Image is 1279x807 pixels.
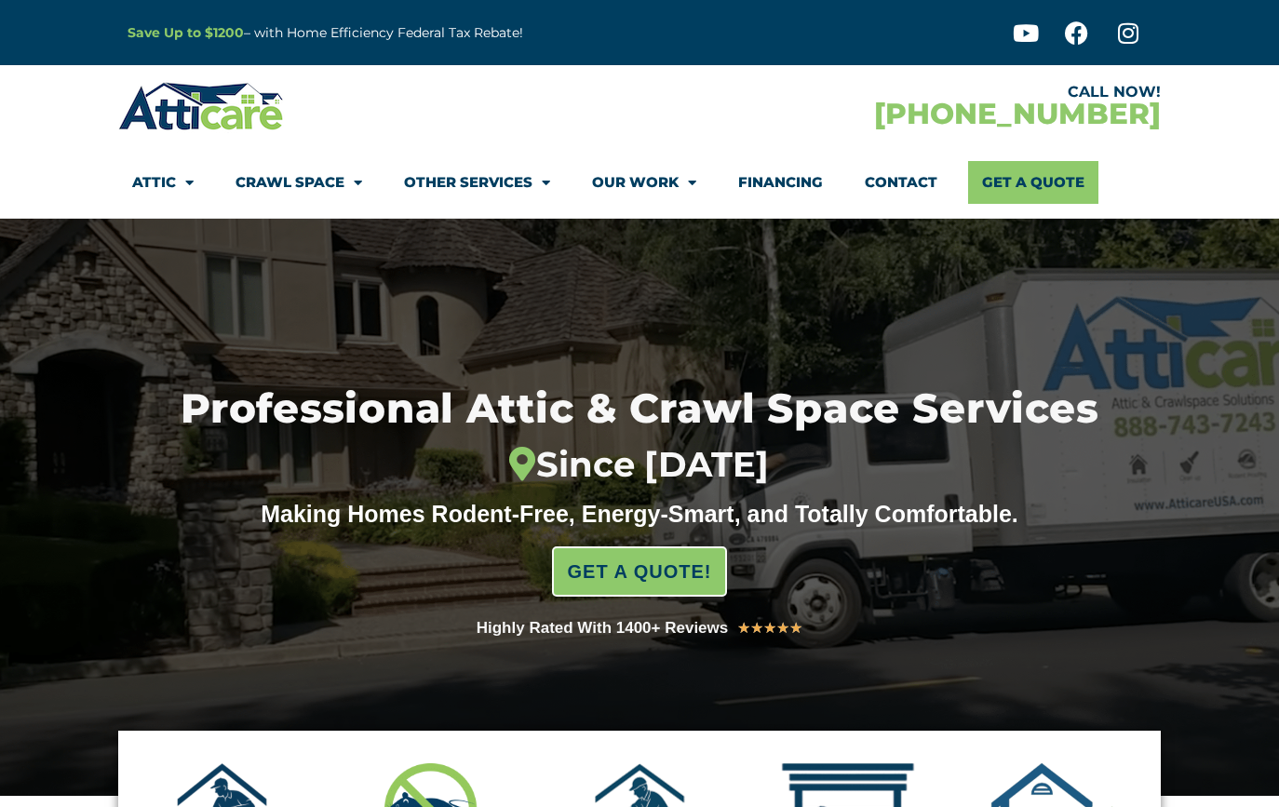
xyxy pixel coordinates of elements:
[132,161,194,204] a: Attic
[789,616,802,640] i: ★
[750,616,763,640] i: ★
[128,22,731,44] p: – with Home Efficiency Federal Tax Rebate!
[86,444,1193,486] div: Since [DATE]
[404,161,550,204] a: Other Services
[737,616,750,640] i: ★
[639,85,1161,100] div: CALL NOW!
[776,616,789,640] i: ★
[592,161,696,204] a: Our Work
[86,388,1193,486] h1: Professional Attic & Crawl Space Services
[968,161,1098,204] a: Get A Quote
[225,500,1054,528] div: Making Homes Rodent-Free, Energy-Smart, and Totally Comfortable.
[236,161,362,204] a: Crawl Space
[763,616,776,640] i: ★
[128,24,244,41] a: Save Up to $1200
[552,546,728,597] a: GET A QUOTE!
[737,616,802,640] div: 5/5
[568,553,712,590] span: GET A QUOTE!
[865,161,937,204] a: Contact
[738,161,823,204] a: Financing
[132,161,1147,204] nav: Menu
[477,615,729,641] div: Highly Rated With 1400+ Reviews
